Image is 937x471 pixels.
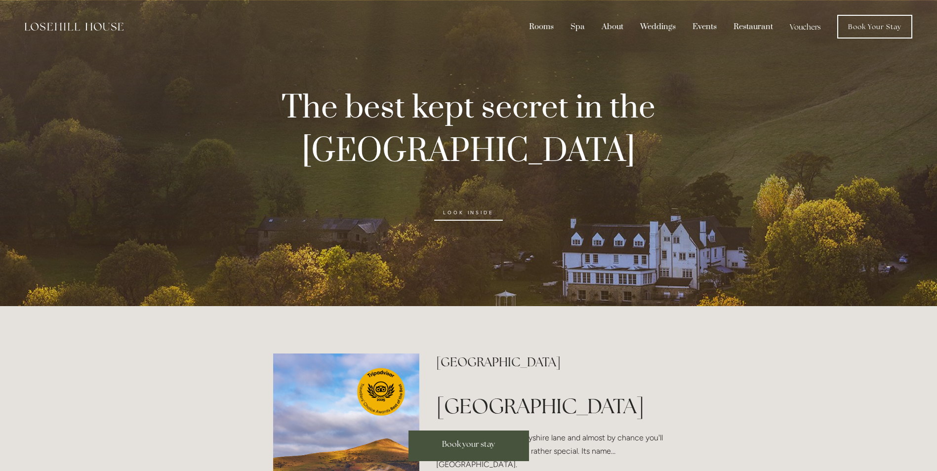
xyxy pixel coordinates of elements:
[442,439,495,449] span: Book your stay
[685,17,724,36] div: Events
[563,17,592,36] div: Spa
[837,15,912,39] a: Book Your Stay
[25,23,123,31] img: Losehill House
[633,17,683,36] div: Weddings
[726,17,780,36] div: Restaurant
[522,17,561,36] div: Rooms
[782,17,828,36] a: Vouchers
[282,88,662,172] strong: The best kept secret in the [GEOGRAPHIC_DATA]
[434,205,502,221] a: look inside
[436,353,664,371] h2: [GEOGRAPHIC_DATA]
[408,431,529,461] a: Book your stay
[594,17,631,36] div: About
[436,392,664,421] h1: [GEOGRAPHIC_DATA]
